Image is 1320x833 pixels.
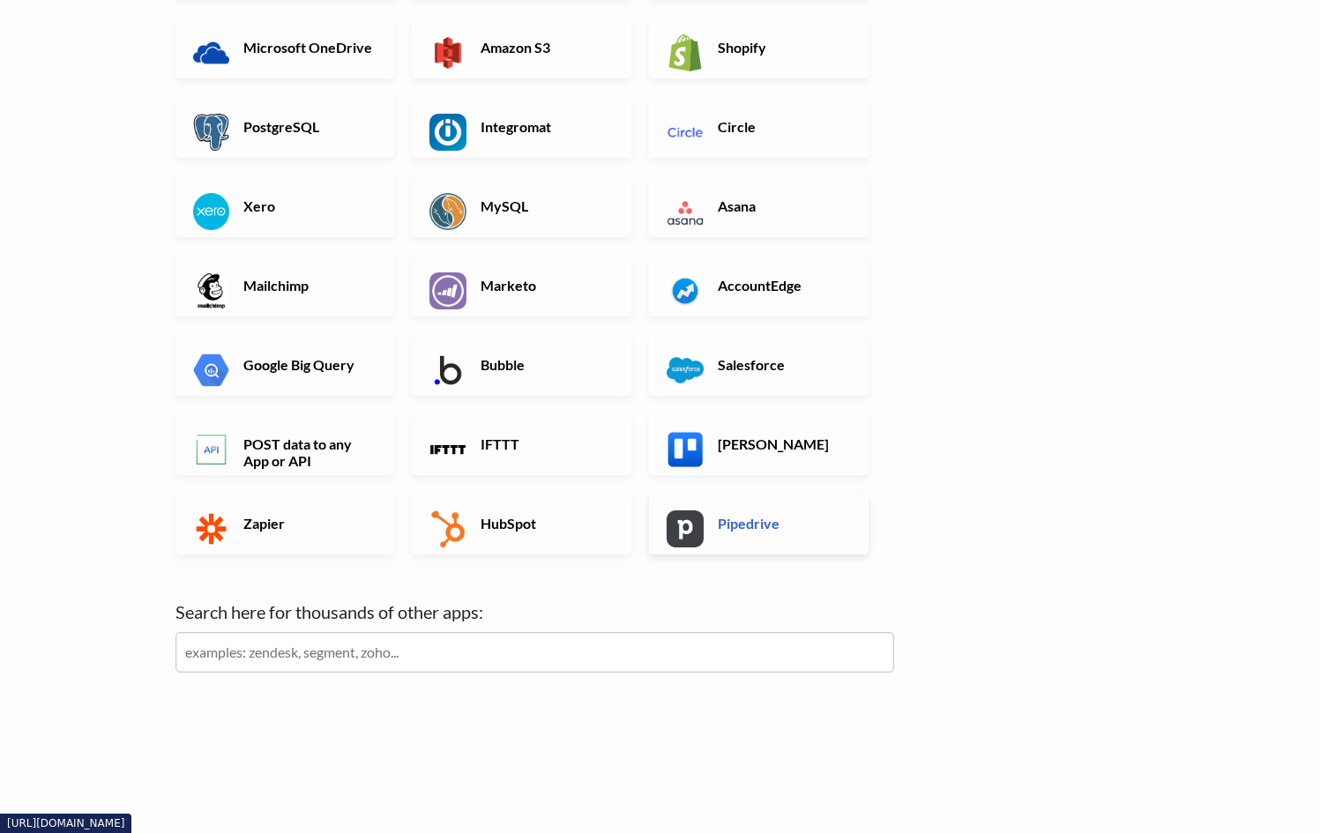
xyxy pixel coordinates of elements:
h6: Shopify [713,39,852,56]
a: IFTTT [412,413,631,475]
a: Integromat [412,96,631,158]
a: Circle [649,96,869,158]
img: Integromat App & API [429,114,466,151]
img: Xero App & API [193,193,230,230]
img: Amazon S3 App & API [429,34,466,71]
a: Marketo [412,255,631,316]
a: Pipedrive [649,493,869,554]
h6: Asana [713,197,852,214]
h6: Mailchimp [239,277,377,294]
h6: Pipedrive [713,515,852,532]
a: POST data to any App or API [175,413,395,475]
h6: Salesforce [713,356,852,373]
input: examples: zendesk, segment, zoho... [175,632,894,673]
a: Xero [175,175,395,237]
img: IFTTT App & API [429,431,466,468]
img: MySQL App & API [429,193,466,230]
a: Zapier [175,493,395,554]
img: Google Big Query App & API [193,352,230,389]
img: Trello App & API [667,431,704,468]
h6: Circle [713,118,852,135]
h6: Microsoft OneDrive [239,39,377,56]
h6: Zapier [239,515,377,532]
a: MySQL [412,175,631,237]
a: Salesforce [649,334,869,396]
h6: POST data to any App or API [239,435,377,469]
a: Mailchimp [175,255,395,316]
h6: Integromat [476,118,615,135]
img: Circle App & API [667,114,704,151]
a: Google Big Query [175,334,395,396]
img: Microsoft OneDrive App & API [193,34,230,71]
h6: Amazon S3 [476,39,615,56]
img: Pipedrive App & API [667,510,704,547]
img: Zapier App & API [193,510,230,547]
img: POST data to any App or API App & API [193,431,230,468]
a: PostgreSQL [175,96,395,158]
a: Amazon S3 [412,17,631,78]
iframe: Drift Widget Chat Controller [1232,745,1299,812]
a: Shopify [649,17,869,78]
h6: Google Big Query [239,356,377,373]
h6: PostgreSQL [239,118,377,135]
img: Mailchimp App & API [193,272,230,309]
img: Shopify App & API [667,34,704,71]
label: Search here for thousands of other apps: [175,599,894,625]
h6: IFTTT [476,435,615,452]
h6: Marketo [476,277,615,294]
h6: [PERSON_NAME] [713,435,852,452]
h6: MySQL [476,197,615,214]
a: Asana [649,175,869,237]
img: PostgreSQL App & API [193,114,230,151]
a: Bubble [412,334,631,396]
h6: HubSpot [476,515,615,532]
h6: Bubble [476,356,615,373]
img: AccountEdge App & API [667,272,704,309]
img: Marketo App & API [429,272,466,309]
a: HubSpot [412,493,631,554]
a: AccountEdge [649,255,869,316]
a: [PERSON_NAME] [649,413,869,475]
img: HubSpot App & API [429,510,466,547]
h6: Xero [239,197,377,214]
img: Salesforce App & API [667,352,704,389]
a: Microsoft OneDrive [175,17,395,78]
h6: AccountEdge [713,277,852,294]
img: Bubble App & API [429,352,466,389]
img: Asana App & API [667,193,704,230]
